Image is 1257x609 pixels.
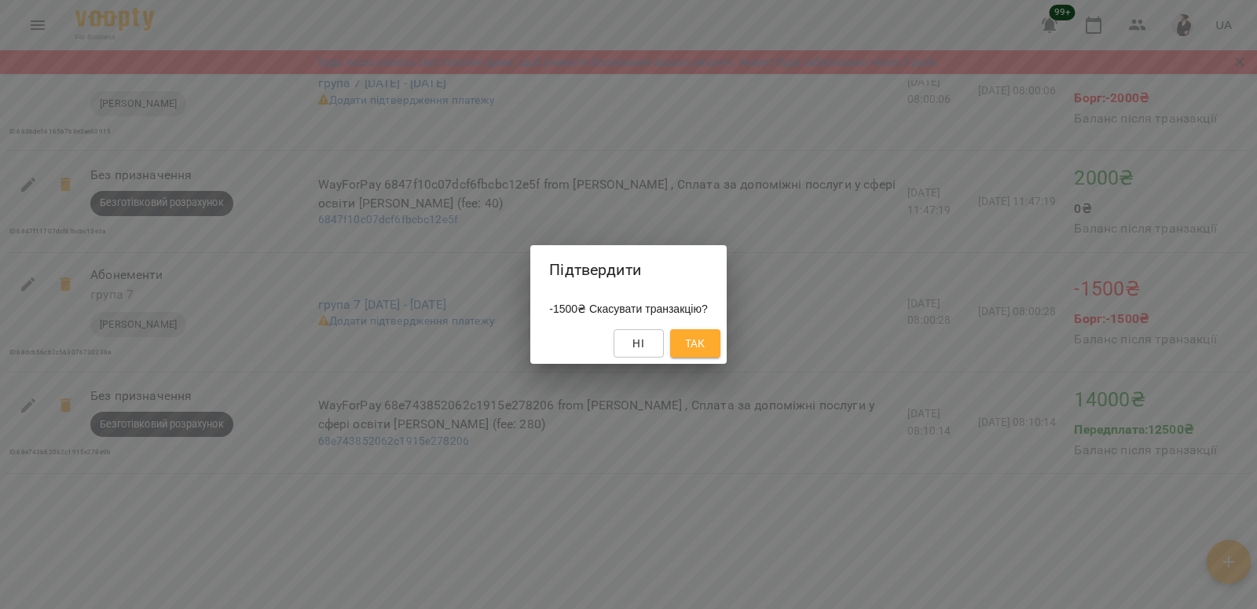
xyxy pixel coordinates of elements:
[614,329,664,358] button: Ні
[670,329,720,358] button: Так
[530,295,726,323] div: -1500₴ Скасувати транзакцію?
[549,258,707,282] h2: Підтвердити
[632,334,644,353] span: Ні
[685,334,705,353] span: Так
